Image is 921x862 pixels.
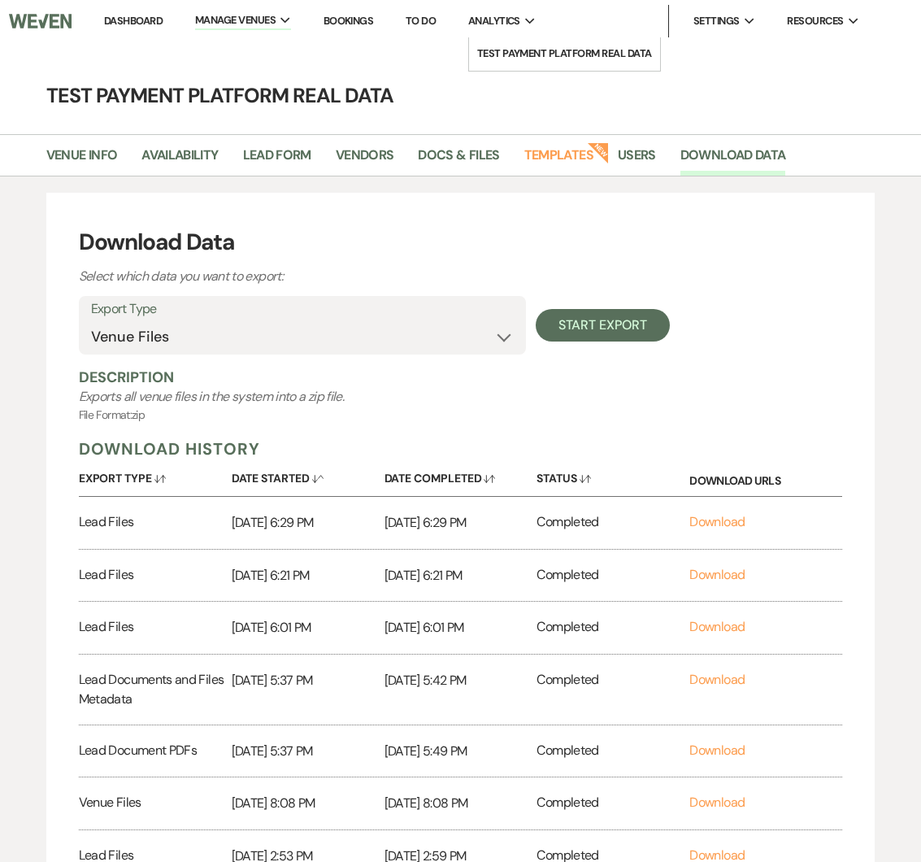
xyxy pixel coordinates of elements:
button: Status [537,459,689,491]
li: Test Payment Platform Real Data [477,46,652,62]
p: [DATE] 8:08 PM [232,793,384,814]
div: Lead Files [79,550,232,602]
p: [DATE] 8:08 PM [384,793,537,814]
span: Settings [693,13,740,29]
a: Download [689,671,745,688]
div: Completed [537,725,689,777]
div: Exports all venue files in the system into a zip file. [79,387,843,407]
a: Download [689,794,745,811]
p: [DATE] 5:42 PM [384,670,537,691]
p: Select which data you want to export: [79,266,648,287]
button: Date Started [232,459,384,491]
a: Download [689,742,745,759]
div: Download URLs [689,459,842,496]
a: Download [689,513,745,530]
p: [DATE] 5:37 PM [232,741,384,762]
strong: New [587,141,610,163]
a: Vendors [336,145,394,176]
p: [DATE] 5:37 PM [232,670,384,691]
div: Completed [537,497,689,549]
p: [DATE] 6:29 PM [384,512,537,533]
div: Lead Files [79,497,232,549]
h5: Description [79,368,843,387]
a: Lead Form [243,145,311,176]
a: Availability [141,145,218,176]
button: Date Completed [384,459,537,491]
div: Completed [537,550,689,602]
div: Lead Documents and Files Metadata [79,655,232,725]
a: Users [618,145,656,176]
a: Venue Info [46,145,118,176]
label: Export Type [91,298,514,321]
div: Completed [537,655,689,725]
span: Manage Venues [195,12,276,28]
a: To Do [406,14,436,28]
p: File Format: zip [79,407,843,424]
p: [DATE] 6:21 PM [384,565,537,586]
div: Lead Document PDFs [79,725,232,777]
p: [DATE] 6:29 PM [232,512,384,533]
div: Completed [537,777,689,829]
span: Resources [787,13,843,29]
p: [DATE] 5:49 PM [384,741,537,762]
p: [DATE] 6:01 PM [384,617,537,638]
a: Dashboard [104,14,163,28]
button: Start Export [536,309,670,342]
a: Download [689,566,745,583]
button: Export Type [79,459,232,491]
a: Download [689,618,745,635]
div: Venue Files [79,777,232,829]
a: Test Payment Platform Real Data [469,37,660,70]
h3: Download Data [79,225,843,259]
p: [DATE] 6:01 PM [232,617,384,638]
h5: Download History [79,438,843,459]
div: Completed [537,602,689,654]
a: Templates [524,145,593,176]
div: Lead Files [79,602,232,654]
a: Docs & Files [418,145,499,176]
p: [DATE] 6:21 PM [232,565,384,586]
a: Download Data [680,145,786,176]
a: Bookings [324,14,374,28]
img: Weven Logo [9,4,72,38]
span: Analytics [468,13,520,29]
